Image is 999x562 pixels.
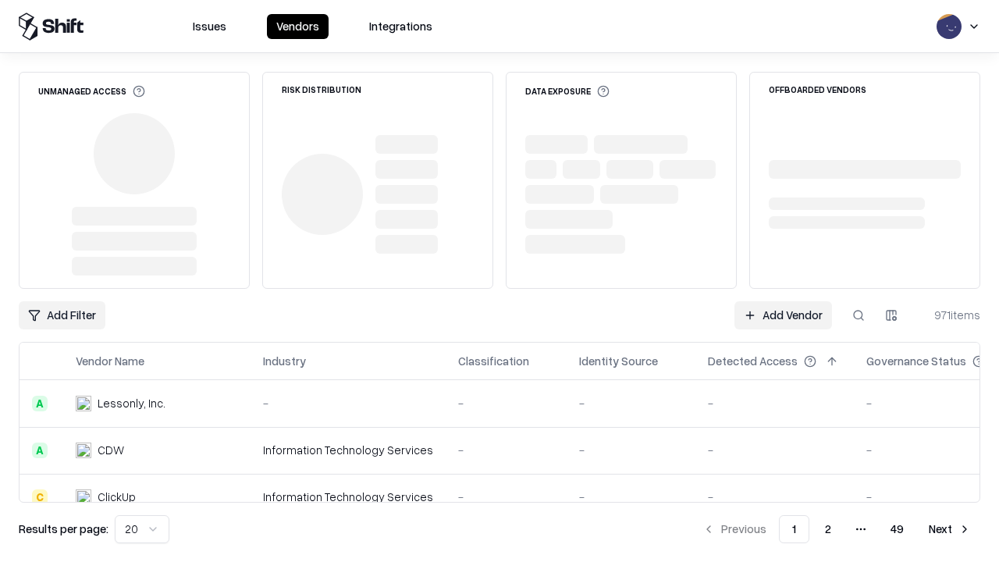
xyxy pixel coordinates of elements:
[183,14,236,39] button: Issues
[708,353,798,369] div: Detected Access
[360,14,442,39] button: Integrations
[76,396,91,411] img: Lessonly, Inc.
[525,85,610,98] div: Data Exposure
[76,443,91,458] img: CDW
[76,489,91,505] img: ClickUp
[263,353,306,369] div: Industry
[32,443,48,458] div: A
[878,515,916,543] button: 49
[98,442,124,458] div: CDW
[779,515,809,543] button: 1
[98,395,165,411] div: Lessonly, Inc.
[458,489,554,505] div: -
[19,521,108,537] p: Results per page:
[708,489,841,505] div: -
[693,515,980,543] nav: pagination
[282,85,361,94] div: Risk Distribution
[579,489,683,505] div: -
[263,442,433,458] div: Information Technology Services
[38,85,145,98] div: Unmanaged Access
[98,489,136,505] div: ClickUp
[579,442,683,458] div: -
[19,301,105,329] button: Add Filter
[263,395,433,411] div: -
[458,353,529,369] div: Classification
[267,14,329,39] button: Vendors
[812,515,844,543] button: 2
[708,395,841,411] div: -
[76,353,144,369] div: Vendor Name
[458,442,554,458] div: -
[919,515,980,543] button: Next
[769,85,866,94] div: Offboarded Vendors
[734,301,832,329] a: Add Vendor
[579,395,683,411] div: -
[32,489,48,505] div: C
[32,396,48,411] div: A
[866,353,966,369] div: Governance Status
[458,395,554,411] div: -
[263,489,433,505] div: Information Technology Services
[918,307,980,323] div: 971 items
[579,353,658,369] div: Identity Source
[708,442,841,458] div: -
